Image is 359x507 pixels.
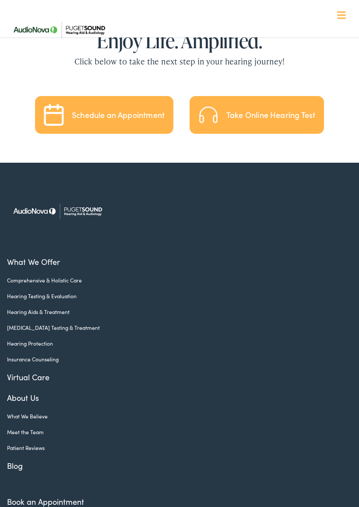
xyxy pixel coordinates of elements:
a: Virtual Care [7,371,338,383]
a: What We Offer [14,35,352,62]
a: Hearing Aids & Treatment [7,308,338,316]
a: Meet the Team [7,428,338,436]
img: Puget Sound Hearing Aid & Audiology [7,193,108,229]
a: What We Believe [7,412,338,420]
div: Take Online Hearing Test [226,111,315,119]
a: Patient Reviews [7,444,338,452]
a: [MEDICAL_DATA] Testing & Treatment [7,324,338,332]
img: Schedule an Appointment [43,104,65,126]
a: Hearing Protection [7,339,338,347]
a: Schedule an Appointment Schedule an Appointment [35,96,173,134]
img: Take an Online Hearing Test [197,104,219,126]
a: What We Offer [7,256,338,268]
a: Comprehensive & Holistic Care [7,276,338,284]
a: Hearing Testing & Evaluation [7,292,338,300]
a: Take an Online Hearing Test Take Online Hearing Test [190,96,324,134]
a: Insurance Counseling [7,355,338,363]
a: About Us [7,392,338,403]
a: Book an Appointment [7,496,84,507]
div: Schedule an Appointment [72,111,165,119]
a: Blog [7,460,338,471]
